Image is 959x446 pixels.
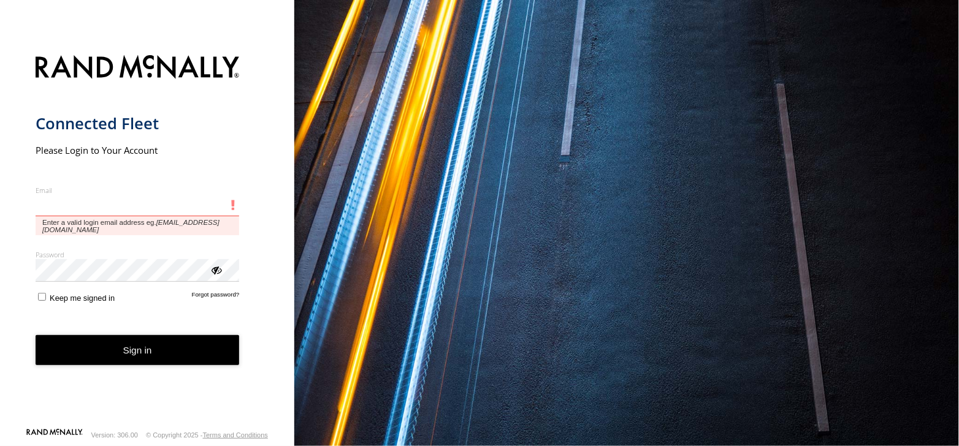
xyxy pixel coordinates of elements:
h2: Please Login to Your Account [36,144,240,156]
label: Email [36,186,240,195]
img: Rand McNally [36,53,240,84]
div: ViewPassword [210,263,222,276]
span: Enter a valid login email address eg. [36,216,240,235]
div: © Copyright 2025 - [146,431,268,439]
label: Password [36,250,240,259]
form: main [36,48,259,428]
div: Version: 306.00 [91,431,138,439]
em: [EMAIL_ADDRESS][DOMAIN_NAME] [42,219,220,233]
button: Sign in [36,335,240,365]
h1: Connected Fleet [36,113,240,134]
a: Forgot password? [192,291,240,303]
a: Terms and Conditions [203,431,268,439]
a: Visit our Website [26,429,83,441]
span: Keep me signed in [50,293,115,303]
input: Keep me signed in [38,293,46,301]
